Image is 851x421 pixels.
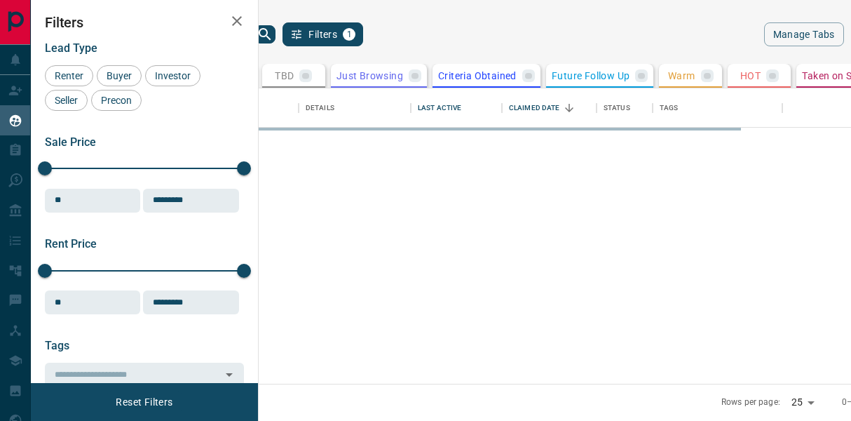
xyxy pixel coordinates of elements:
div: Name [200,88,299,128]
div: Buyer [97,65,142,86]
p: Future Follow Up [552,71,629,81]
h2: Filters [45,14,244,31]
div: Last Active [411,88,502,128]
div: Precon [91,90,142,111]
div: Details [306,88,334,128]
div: Tags [653,88,782,128]
button: Filters1 [282,22,363,46]
button: Open [219,365,239,385]
button: Sort [559,98,579,118]
div: Renter [45,65,93,86]
span: 1 [344,29,354,39]
div: Investor [145,65,200,86]
span: Lead Type [45,41,97,55]
p: Criteria Obtained [438,71,517,81]
p: Rows per page: [721,396,780,408]
div: Seller [45,90,88,111]
span: Investor [150,70,196,81]
p: TBD [275,71,294,81]
button: search button [254,25,275,44]
div: Status [604,88,630,128]
div: Last Active [418,88,461,128]
div: Status [597,88,653,128]
div: 25 [786,392,819,413]
button: Reset Filters [107,390,182,414]
div: Details [299,88,411,128]
span: Sale Price [45,135,96,149]
p: Warm [668,71,695,81]
p: HOT [740,71,761,81]
div: Claimed Date [509,88,560,128]
p: Just Browsing [336,71,403,81]
span: Buyer [102,70,137,81]
span: Renter [50,70,88,81]
span: Tags [45,339,69,352]
span: Rent Price [45,237,97,250]
button: Manage Tabs [764,22,844,46]
div: Tags [660,88,679,128]
span: Precon [96,95,137,106]
span: Seller [50,95,83,106]
div: Claimed Date [502,88,597,128]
